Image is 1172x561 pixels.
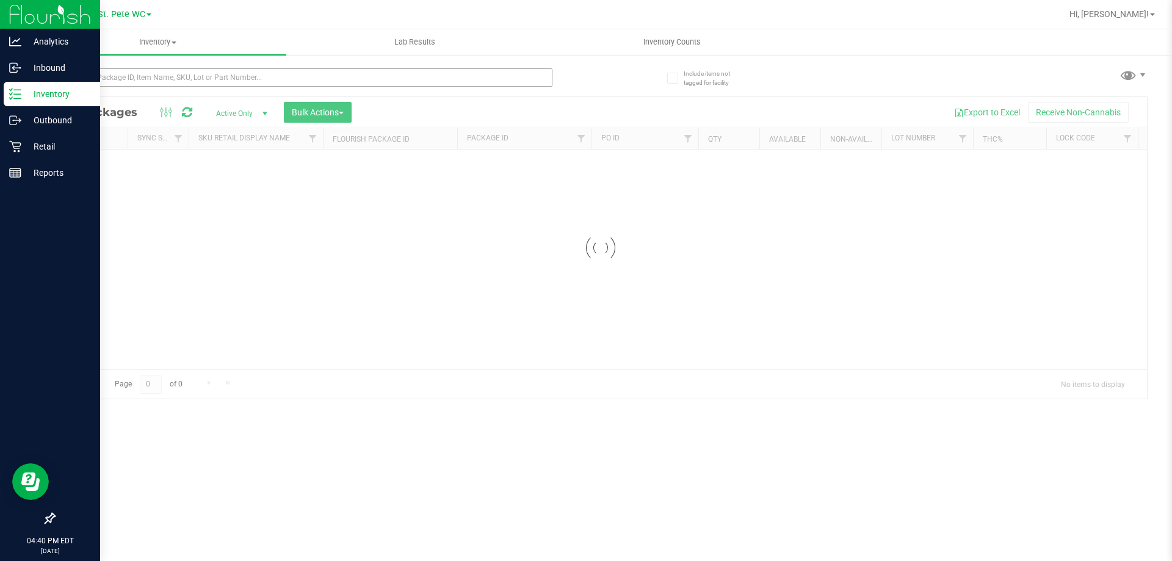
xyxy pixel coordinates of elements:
[29,29,286,55] a: Inventory
[286,29,543,55] a: Lab Results
[684,69,745,87] span: Include items not tagged for facility
[29,37,286,48] span: Inventory
[378,37,452,48] span: Lab Results
[1069,9,1149,19] span: Hi, [PERSON_NAME]!
[21,113,95,128] p: Outbound
[543,29,800,55] a: Inventory Counts
[9,35,21,48] inline-svg: Analytics
[627,37,717,48] span: Inventory Counts
[9,62,21,74] inline-svg: Inbound
[98,9,145,20] span: St. Pete WC
[54,68,552,87] input: Search Package ID, Item Name, SKU, Lot or Part Number...
[21,139,95,154] p: Retail
[9,140,21,153] inline-svg: Retail
[21,34,95,49] p: Analytics
[5,546,95,556] p: [DATE]
[9,167,21,179] inline-svg: Reports
[9,114,21,126] inline-svg: Outbound
[5,535,95,546] p: 04:40 PM EDT
[21,87,95,101] p: Inventory
[21,165,95,180] p: Reports
[12,463,49,500] iframe: Resource center
[21,60,95,75] p: Inbound
[9,88,21,100] inline-svg: Inventory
